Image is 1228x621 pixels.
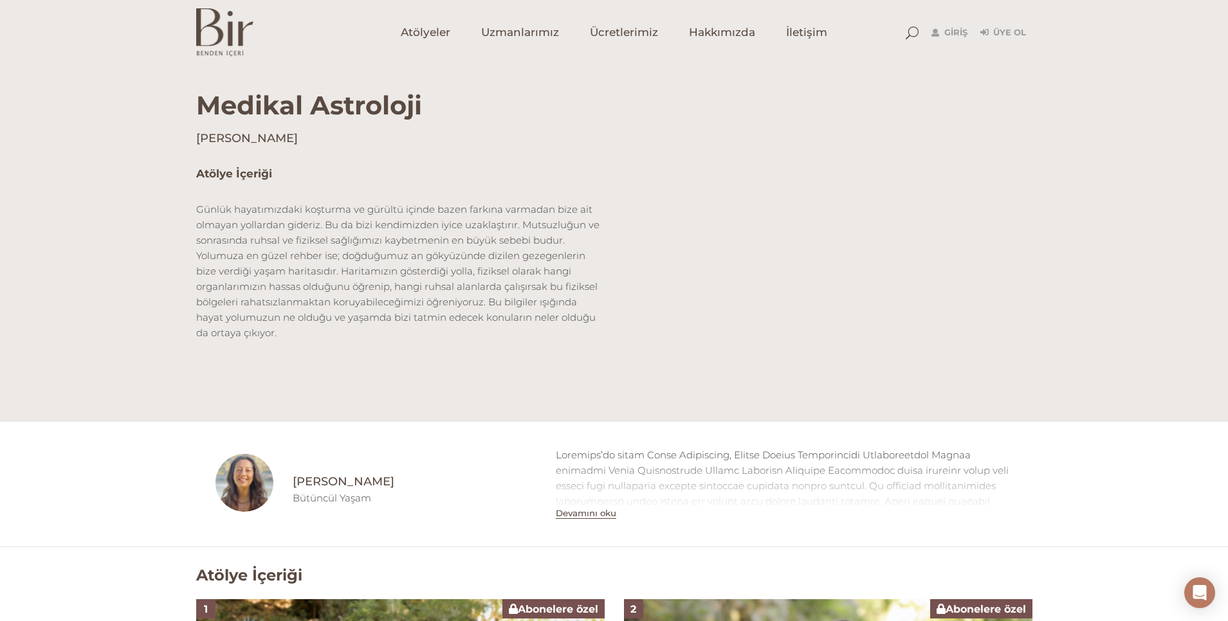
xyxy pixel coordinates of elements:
[196,202,605,341] p: Günlük hayatımızdaki koşturma ve gürültü içinde bazen farkına varmadan bize ait olmayan yollardan...
[293,492,371,504] a: Bütüncül Yaşam
[196,130,1032,147] h4: [PERSON_NAME]
[293,474,536,490] a: [PERSON_NAME]
[980,25,1026,40] a: Üye Ol
[937,603,1026,615] span: Abonelere özel
[215,454,273,512] img: ceydaprofil-100x100.jpg
[204,603,208,615] span: 1
[556,508,616,519] button: Devamını oku
[590,25,658,40] span: Ücretlerimiz
[509,603,598,615] span: Abonelere özel
[931,25,967,40] a: Giriş
[196,64,1032,121] h1: Medikal Astroloji
[786,25,827,40] span: İletişim
[630,603,636,615] span: 2
[689,25,755,40] span: Hakkımızda
[401,25,450,40] span: Atölyeler
[481,25,559,40] span: Uzmanlarımız
[196,566,302,585] h2: Atölye İçeriği
[1184,577,1215,608] div: Open Intercom Messenger
[196,166,605,183] h5: Atölye İçeriği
